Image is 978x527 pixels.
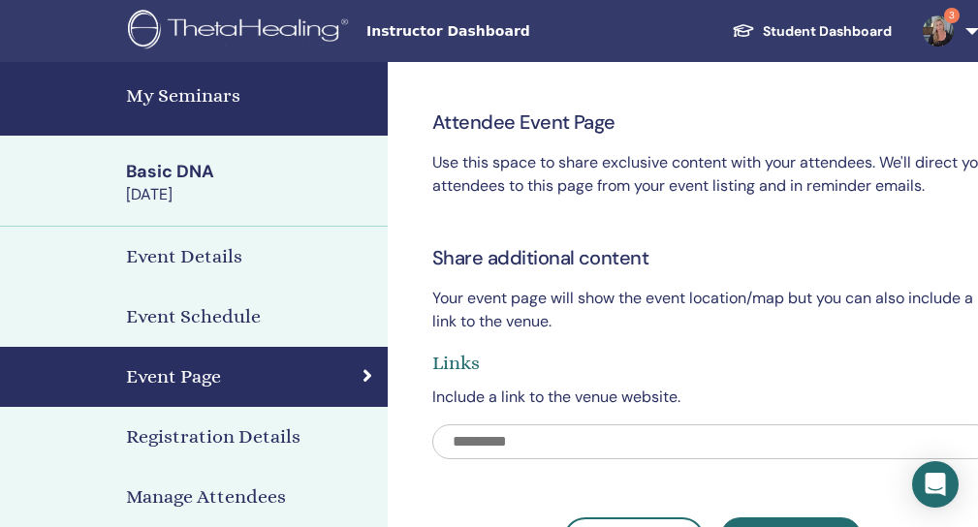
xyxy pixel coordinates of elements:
h4: Manage Attendees [126,482,286,511]
a: Student Dashboard [716,14,907,49]
span: 3 [944,8,960,23]
span: Instructor Dashboard [366,21,657,42]
h4: Event Page [126,362,221,391]
div: Open Intercom Messenger [912,461,959,508]
img: graduation-cap-white.svg [732,22,755,39]
img: default.jpg [923,15,954,46]
h4: Registration Details [126,422,300,451]
img: logo.png [128,10,355,53]
h4: Event Details [126,242,242,271]
div: Basic DNA [126,160,376,184]
h4: My Seminars [126,81,376,110]
a: Basic DNA[DATE] [114,160,388,206]
div: [DATE] [126,184,376,205]
h4: Event Schedule [126,302,261,331]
